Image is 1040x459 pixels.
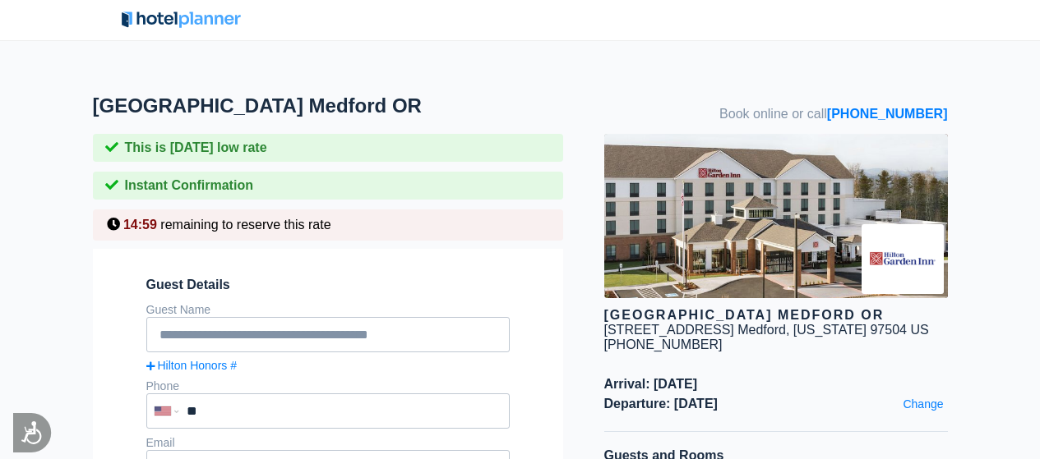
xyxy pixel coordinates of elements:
[604,134,948,298] img: hotel image
[910,323,928,337] span: US
[160,218,330,232] span: remaining to reserve this rate
[93,94,604,117] h1: [GEOGRAPHIC_DATA] Medford OR
[146,303,211,316] label: Guest Name
[827,107,948,121] a: [PHONE_NUMBER]
[604,397,948,411] span: Departure: [DATE]
[899,393,947,415] a: Change
[604,377,948,392] span: Arrival: [DATE]
[93,172,563,200] div: Instant Confirmation
[146,359,510,372] a: Hilton Honors #
[862,224,944,294] img: Brand logo for Hilton Garden Inn Medford OR
[146,436,175,449] label: Email
[793,323,867,337] span: [US_STATE]
[122,11,242,28] img: HotelPlanner_Horizontal_Color_RGB.svg
[719,107,947,122] span: Book online or call
[604,323,734,337] div: [STREET_ADDRESS]
[146,379,179,392] label: Phone
[123,218,157,232] span: 14:59
[604,308,948,323] div: [GEOGRAPHIC_DATA] Medford OR
[93,134,563,162] div: This is [DATE] low rate
[146,278,510,292] span: Guest Details
[604,337,948,352] div: [PHONE_NUMBER]
[737,323,789,337] span: Medford,
[148,395,183,427] div: United States: +1
[870,323,907,337] span: 97504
